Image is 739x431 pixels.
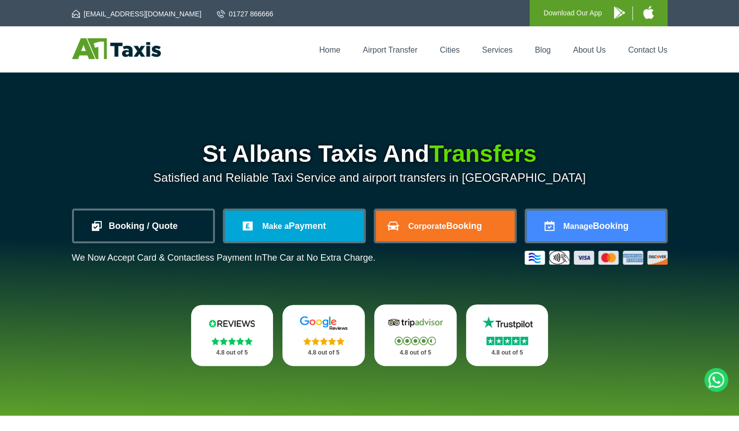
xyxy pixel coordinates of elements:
[191,305,273,366] a: Reviews.io Stars 4.8 out of 5
[614,6,625,19] img: A1 Taxis Android App
[466,304,548,366] a: Trustpilot Stars 4.8 out of 5
[319,46,340,54] a: Home
[72,253,376,263] p: We Now Accept Card & Contactless Payment In
[376,211,515,241] a: CorporateBooking
[72,38,161,59] img: A1 Taxis St Albans LTD
[535,46,550,54] a: Blog
[262,222,288,230] span: Make a
[303,337,344,345] img: Stars
[486,337,528,345] img: Stars
[72,9,202,19] a: [EMAIL_ADDRESS][DOMAIN_NAME]
[527,211,666,241] a: ManageBooking
[363,46,417,54] a: Airport Transfer
[643,6,654,19] img: A1 Taxis iPhone App
[217,9,273,19] a: 01727 866666
[202,316,262,331] img: Reviews.io
[294,316,353,331] img: Google
[293,347,354,359] p: 4.8 out of 5
[395,337,436,345] img: Stars
[211,337,253,345] img: Stars
[262,253,375,263] span: The Car at No Extra Charge.
[74,211,213,241] a: Booking / Quote
[282,305,365,366] a: Google Stars 4.8 out of 5
[202,347,263,359] p: 4.8 out of 5
[225,211,364,241] a: Make aPayment
[374,304,457,366] a: Tripadvisor Stars 4.8 out of 5
[628,46,667,54] a: Contact Us
[477,315,537,330] img: Trustpilot
[385,347,446,359] p: 4.8 out of 5
[543,7,602,19] p: Download Our App
[563,222,593,230] span: Manage
[408,222,446,230] span: Corporate
[72,142,668,166] h1: St Albans Taxis And
[573,46,606,54] a: About Us
[477,347,537,359] p: 4.8 out of 5
[482,46,512,54] a: Services
[386,315,445,330] img: Tripadvisor
[440,46,460,54] a: Cities
[72,171,668,185] p: Satisfied and Reliable Taxi Service and airport transfers in [GEOGRAPHIC_DATA]
[525,251,668,265] img: Credit And Debit Cards
[429,141,537,167] span: Transfers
